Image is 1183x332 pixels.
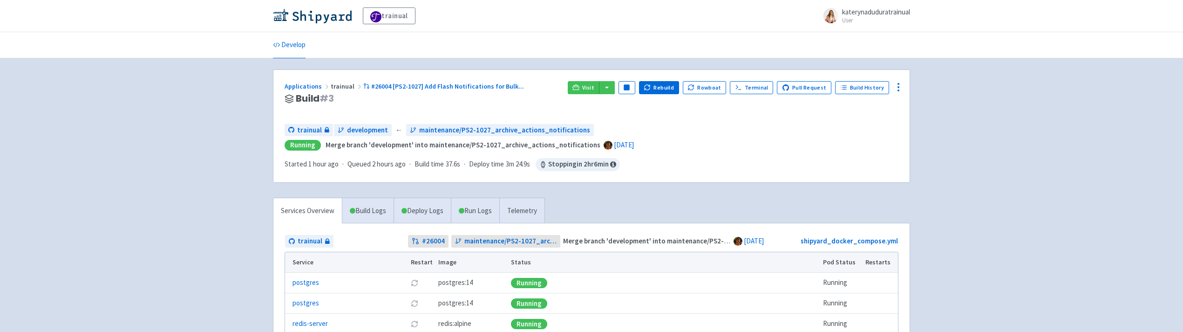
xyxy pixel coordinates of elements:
small: User [842,17,910,23]
th: Restart [408,252,435,273]
span: 3m 24.9s [506,159,530,170]
strong: Merge branch 'development' into maintenance/PS2-1027_archive_actions_notifications [326,140,600,149]
td: Running [820,293,863,314]
a: Run Logs [451,198,499,224]
a: Build History [835,81,889,94]
span: trainual [331,82,363,90]
time: 1 hour ago [308,159,339,168]
button: Restart pod [411,279,418,287]
td: Running [820,273,863,293]
button: Pause [619,81,635,94]
a: [DATE] [614,140,634,149]
a: Build Logs [342,198,394,224]
a: katerynaduduratrainual User [818,8,910,23]
a: Applications [285,82,331,90]
span: development [347,125,388,136]
span: Deploy time [469,159,504,170]
span: Build time [415,159,444,170]
button: Restart pod [411,300,418,307]
span: postgres:14 [438,298,473,309]
button: Rebuild [639,81,679,94]
a: postgres [292,277,319,288]
a: Develop [273,32,306,58]
a: [DATE] [744,236,764,245]
span: trainual [298,236,322,247]
span: ← [395,125,402,136]
a: development [334,124,392,137]
img: Shipyard logo [273,8,352,23]
div: · · · [285,158,620,171]
span: postgres:14 [438,277,473,288]
a: trainual [285,124,333,137]
button: Rowboat [683,81,727,94]
a: Terminal [730,81,773,94]
a: Services Overview [273,198,342,224]
a: Pull Request [777,81,831,94]
span: # 3 [320,92,334,105]
span: maintenance/PS2-1027_archive_actions_notifications [464,236,557,247]
span: trainual [297,125,322,136]
div: Running [511,278,547,288]
button: Restart pod [411,320,418,328]
a: Deploy Logs [394,198,451,224]
a: trainual [363,7,415,24]
strong: # 26004 [422,236,445,247]
a: maintenance/PS2-1027_archive_actions_notifications [451,235,561,248]
span: katerynaduduratrainual [842,7,910,16]
span: Started [285,159,339,168]
a: shipyard_docker_compose.yml [801,236,898,245]
a: trainual [285,235,333,248]
span: 37.6s [446,159,460,170]
th: Service [285,252,408,273]
span: redis:alpine [438,318,471,329]
time: 2 hours ago [372,159,406,168]
span: Stopping in 2 hr 6 min [536,158,620,171]
div: Running [511,319,547,329]
div: Running [511,298,547,309]
div: Running [285,140,321,151]
strong: Merge branch 'development' into maintenance/PS2-1027_archive_actions_notifications [563,236,838,245]
th: Image [435,252,508,273]
span: Queued [347,159,406,168]
a: Visit [568,81,599,94]
a: postgres [292,298,319,309]
a: #26004 [PS2-1027] Add Flash Notifications for Bulk... [363,82,525,90]
span: Visit [582,84,594,91]
th: Pod Status [820,252,863,273]
a: maintenance/PS2-1027_archive_actions_notifications [406,124,594,137]
th: Restarts [863,252,898,273]
span: Build [296,93,334,104]
span: maintenance/PS2-1027_archive_actions_notifications [419,125,590,136]
span: #26004 [PS2-1027] Add Flash Notifications for Bulk ... [371,82,524,90]
a: redis-server [292,318,328,329]
a: Telemetry [499,198,544,224]
th: Status [508,252,820,273]
a: #26004 [408,235,449,248]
